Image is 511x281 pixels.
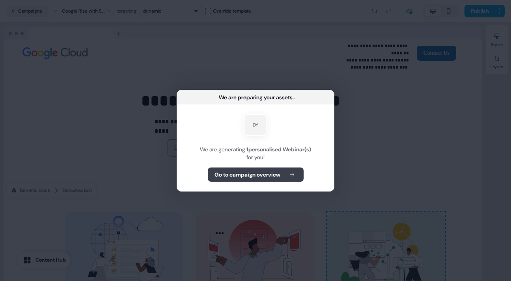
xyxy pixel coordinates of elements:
b: Go to campaign overview [214,171,280,179]
div: ... [293,93,295,101]
div: DY [253,121,258,129]
b: 1 personalised Webinar(s) [246,146,311,153]
div: We are preparing your assets [219,93,293,101]
div: We are generating for you! [186,145,325,161]
button: Go to campaign overview [208,167,304,182]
